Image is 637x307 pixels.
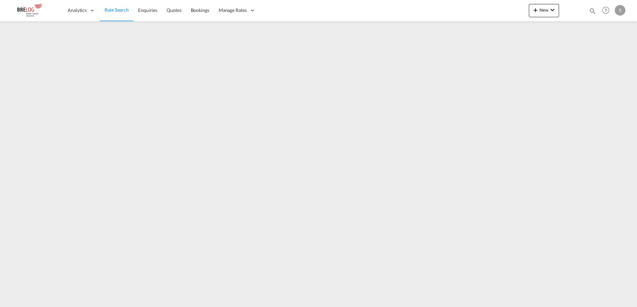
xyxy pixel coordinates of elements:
[531,6,539,14] md-icon: icon-plus 400-fg
[138,7,157,13] span: Enquiries
[600,5,615,17] div: Help
[10,3,55,18] img: daae70a0ee2511ecb27c1fb462fa6191.png
[531,7,556,13] span: New
[548,6,556,14] md-icon: icon-chevron-down
[105,7,129,13] span: Rate Search
[529,4,559,17] button: icon-plus 400-fgNewicon-chevron-down
[68,7,87,14] span: Analytics
[589,7,596,17] div: icon-magnify
[600,5,611,16] span: Help
[589,7,596,15] md-icon: icon-magnify
[615,5,625,16] div: S
[167,7,181,13] span: Quotes
[219,7,247,14] span: Manage Rates
[191,7,209,13] span: Bookings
